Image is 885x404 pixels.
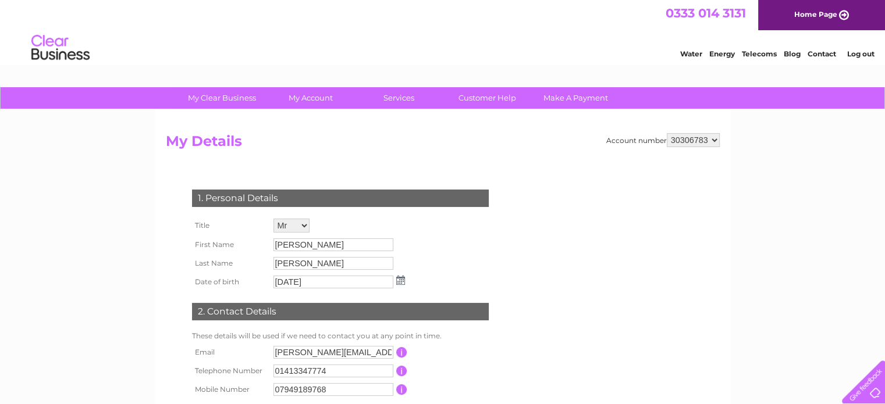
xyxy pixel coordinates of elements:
a: My Clear Business [174,87,270,109]
input: Information [396,384,407,395]
a: Customer Help [439,87,535,109]
a: Services [351,87,447,109]
a: Make A Payment [528,87,624,109]
input: Information [396,366,407,376]
a: Energy [709,49,735,58]
th: Date of birth [189,273,271,291]
th: First Name [189,235,271,254]
a: Water [680,49,702,58]
a: My Account [262,87,358,109]
th: Telephone Number [189,362,271,380]
th: Mobile Number [189,380,271,399]
div: Clear Business is a trading name of Verastar Limited (registered in [GEOGRAPHIC_DATA] No. 3667643... [168,6,718,56]
a: 0333 014 3131 [666,6,746,20]
a: Blog [784,49,801,58]
input: Information [396,347,407,357]
div: 1. Personal Details [192,190,489,207]
a: Telecoms [742,49,777,58]
div: 2. Contact Details [192,303,489,320]
a: Contact [808,49,836,58]
a: Log out [847,49,874,58]
th: Last Name [189,254,271,273]
h2: My Details [166,133,720,155]
td: These details will be used if we need to contact you at any point in time. [189,329,492,343]
div: Account number [606,133,720,147]
th: Title [189,216,271,235]
img: logo.png [31,30,90,66]
th: Email [189,343,271,362]
img: ... [396,276,405,285]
